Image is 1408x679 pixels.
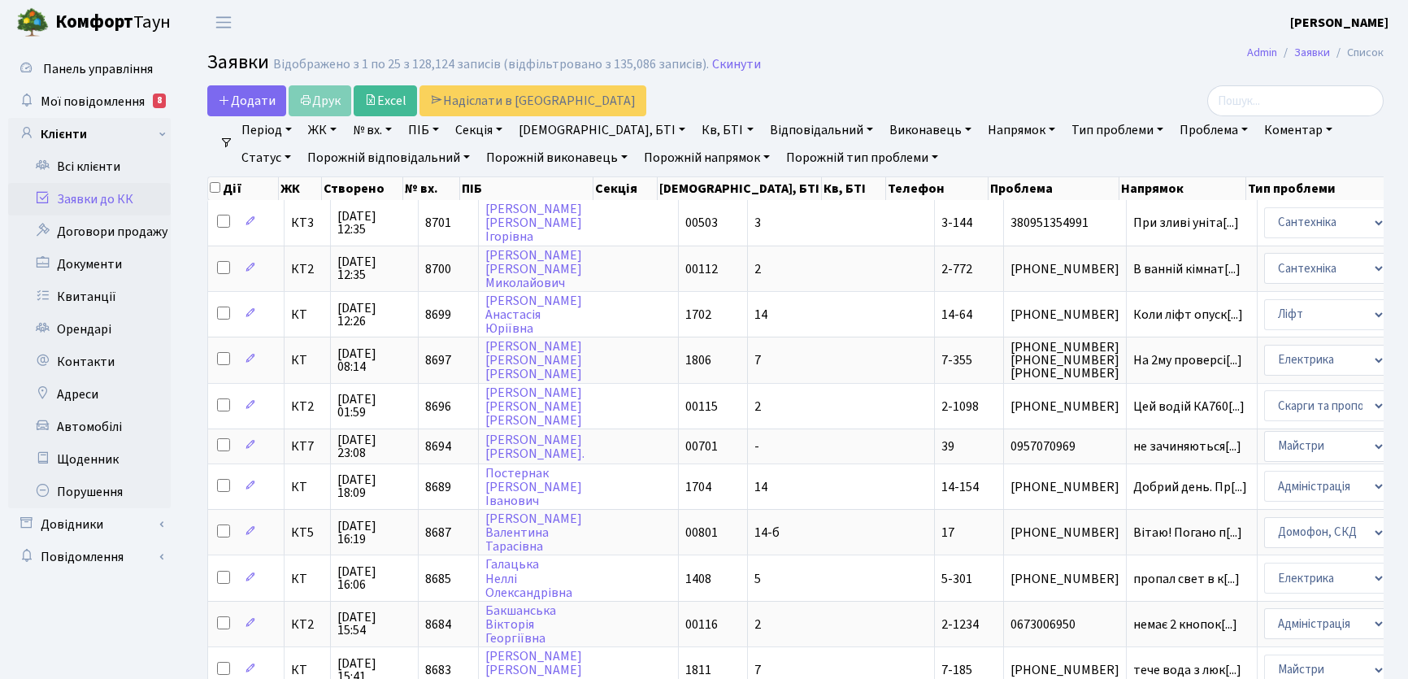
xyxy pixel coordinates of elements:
span: [PHONE_NUMBER] [1010,308,1119,321]
span: В ванній кімнат[...] [1133,260,1241,278]
span: КТ5 [291,526,324,539]
a: [PERSON_NAME]ВалентинаТарасівна [485,510,582,555]
th: Напрямок [1119,177,1246,200]
a: ПІБ [402,116,445,144]
span: 00801 [685,524,718,542]
a: Порожній тип проблеми [780,144,945,172]
a: Порушення [8,476,171,508]
span: 14-154 [941,478,979,496]
span: 14-б [754,524,780,542]
span: [PHONE_NUMBER] [1010,481,1119,494]
span: 1806 [685,351,711,369]
a: Заявки до КК [8,183,171,215]
li: Список [1330,44,1384,62]
th: Проблема [989,177,1119,200]
span: [DATE] 08:14 [337,347,411,373]
span: 3 [754,214,761,232]
a: Автомобілі [8,411,171,443]
a: Проблема [1173,116,1254,144]
a: Мої повідомлення8 [8,85,171,118]
a: Admin [1247,44,1277,61]
a: Квитанції [8,281,171,313]
a: № вх. [346,116,398,144]
a: [PERSON_NAME][PERSON_NAME]. [485,431,584,463]
span: 1704 [685,478,711,496]
a: Excel [354,85,417,116]
a: Всі клієнти [8,150,171,183]
th: Кв, БТІ [822,177,886,200]
a: Повідомлення [8,541,171,573]
span: КТ2 [291,400,324,413]
span: 00112 [685,260,718,278]
a: ЖК [302,116,343,144]
span: 14 [754,478,767,496]
span: 00701 [685,437,718,455]
a: Щоденник [8,443,171,476]
span: Таун [55,9,171,37]
span: 0957070969 [1010,440,1119,453]
span: [PHONE_NUMBER] [1010,664,1119,677]
th: Секція [593,177,658,200]
span: 5 [754,570,761,588]
th: Тип проблеми [1246,177,1390,200]
span: КТ [291,354,324,367]
span: 8687 [425,524,451,542]
span: КТ [291,308,324,321]
span: [DATE] 16:06 [337,565,411,591]
span: Мої повідомлення [41,93,145,111]
span: 00115 [685,398,718,416]
a: Клієнти [8,118,171,150]
a: Договори продажу [8,215,171,248]
span: [DATE] 12:35 [337,210,411,236]
span: 2-772 [941,260,972,278]
span: 5-301 [941,570,972,588]
span: КТ2 [291,263,324,276]
a: Заявки [1294,44,1330,61]
input: Пошук... [1207,85,1384,116]
div: 8 [153,94,166,108]
a: Статус [235,144,298,172]
span: 14 [754,306,767,324]
img: logo.png [16,7,49,39]
span: 2 [754,260,761,278]
a: Відповідальний [763,116,880,144]
a: ГалацькаНелліОлександрівна [485,556,572,602]
span: 380951354991 [1010,216,1119,229]
span: - [754,437,759,455]
span: 8700 [425,260,451,278]
span: Вітаю! Погано п[...] [1133,524,1242,542]
a: Додати [207,85,286,116]
th: Дії [208,177,279,200]
span: Панель управління [43,60,153,78]
span: Додати [218,92,276,110]
nav: breadcrumb [1223,36,1408,70]
span: [DATE] 23:08 [337,433,411,459]
a: Документи [8,248,171,281]
span: [PHONE_NUMBER] [PHONE_NUMBER] [PHONE_NUMBER] [1010,341,1119,380]
span: Цей водій КА760[...] [1133,398,1245,416]
button: Переключити навігацію [203,9,244,36]
span: [DATE] 12:26 [337,302,411,328]
a: Виконавець [883,116,978,144]
th: Створено [322,177,403,200]
span: 8701 [425,214,451,232]
a: Постернак[PERSON_NAME]Іванович [485,464,582,510]
th: Телефон [886,177,989,200]
a: Напрямок [981,116,1062,144]
span: 1408 [685,570,711,588]
span: 00116 [685,616,718,633]
span: пропал свет в к[...] [1133,570,1240,588]
span: 2-1234 [941,616,979,633]
span: 7 [754,661,761,679]
a: [PERSON_NAME][PERSON_NAME]Миколайович [485,246,582,292]
span: 8683 [425,661,451,679]
a: [DEMOGRAPHIC_DATA], БТІ [512,116,692,144]
a: Коментар [1258,116,1339,144]
span: 8696 [425,398,451,416]
span: немає 2 кнопок[...] [1133,616,1237,633]
a: [PERSON_NAME] [1290,13,1388,33]
span: 8699 [425,306,451,324]
span: тече вода з люк[...] [1133,661,1241,679]
span: 2-1098 [941,398,979,416]
span: КТ7 [291,440,324,453]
